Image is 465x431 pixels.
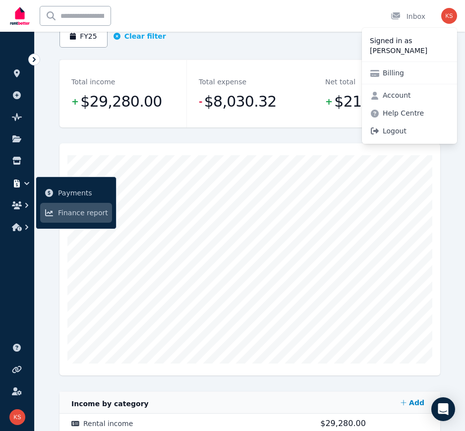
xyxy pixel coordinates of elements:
[370,46,449,56] p: [PERSON_NAME]
[58,207,108,219] span: Finance report
[362,122,457,140] span: Logout
[40,183,112,203] a: Payments
[370,36,449,46] p: Signed in as
[83,420,133,428] span: Rental income
[362,64,412,82] a: Billing
[9,409,25,425] img: Karen Seib
[391,11,425,21] div: Inbox
[397,393,428,413] a: Add
[58,187,108,199] span: Payments
[40,203,112,223] a: Finance report
[320,419,366,428] span: $29,280.00
[362,86,419,104] a: Account
[362,104,432,122] a: Help Centre
[8,3,32,28] img: RentBetter
[71,400,149,408] span: Income by category
[441,8,457,24] img: Karen Seib
[431,397,455,421] div: Open Intercom Messenger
